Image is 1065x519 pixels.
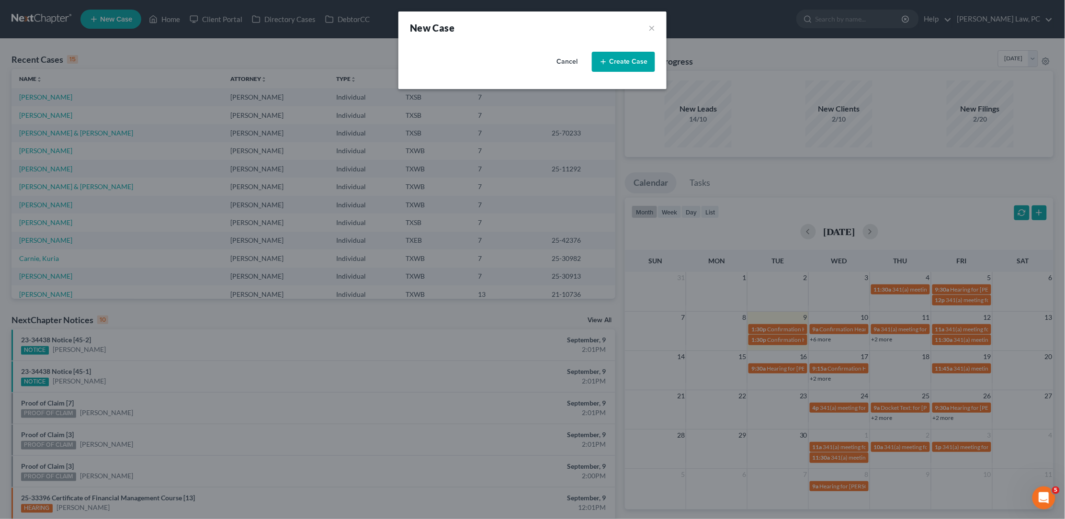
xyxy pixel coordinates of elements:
button: Create Case [592,52,655,72]
strong: New Case [410,22,454,34]
span: 5 [1052,486,1060,494]
button: × [648,21,655,34]
iframe: Intercom live chat [1032,486,1055,509]
button: Cancel [546,52,588,71]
